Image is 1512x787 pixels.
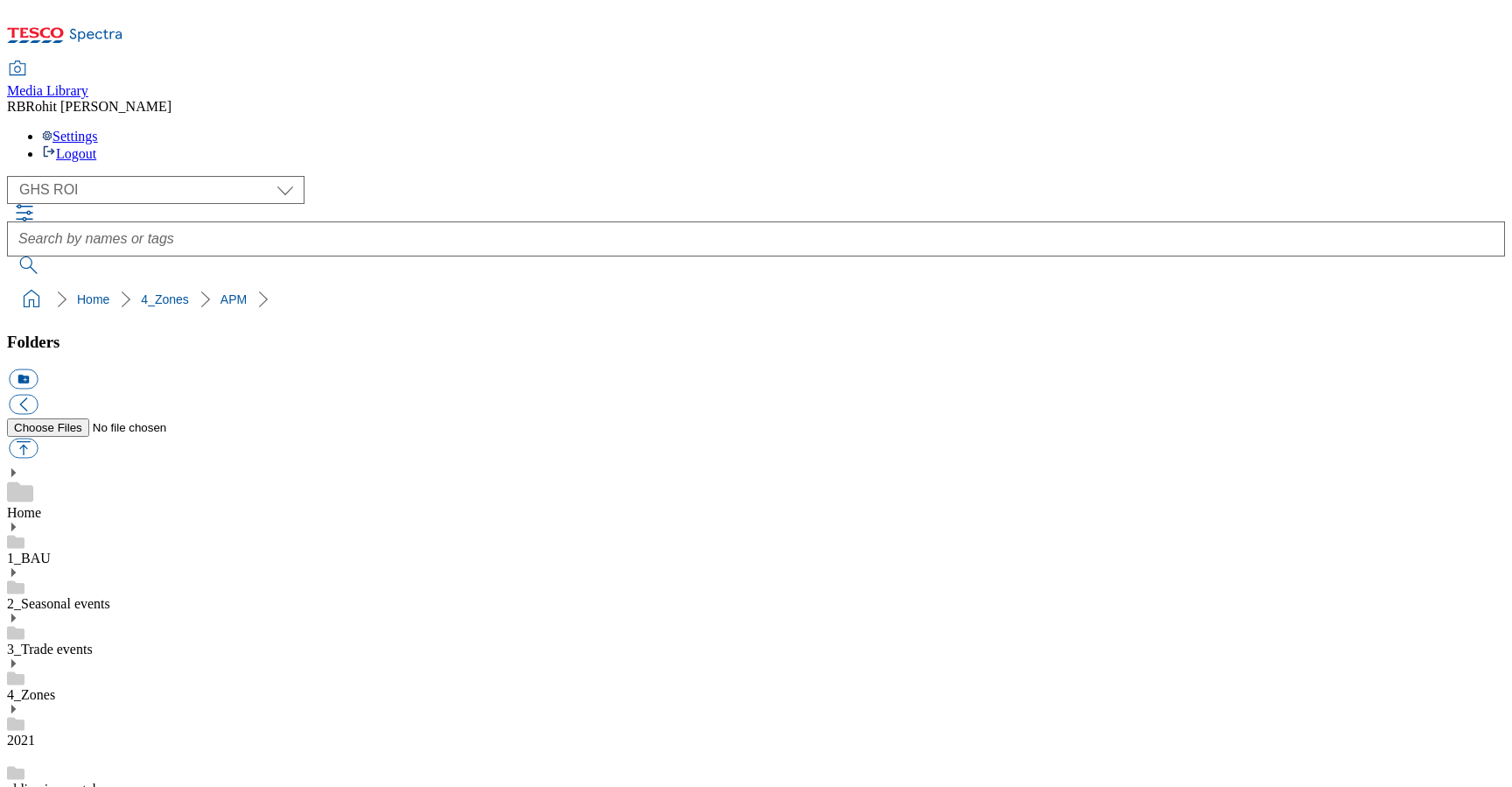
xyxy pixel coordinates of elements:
span: RB [7,99,25,114]
a: home [17,285,45,313]
a: 1_BAU [7,551,51,566]
a: Home [77,292,109,306]
a: 2021 [7,733,35,748]
a: Logout [42,146,96,161]
a: 4_Zones [141,292,188,306]
input: Search by names or tags [7,221,1505,256]
a: Home [7,505,41,520]
a: 3_Trade events [7,642,93,657]
span: Media Library [7,83,88,98]
a: 2_Seasonal events [7,596,110,611]
h3: Folders [7,333,1505,352]
a: APM [220,292,247,306]
nav: breadcrumb [7,283,1505,316]
span: Rohit [PERSON_NAME] [25,99,171,114]
a: Media Library [7,62,88,99]
a: Settings [42,129,98,144]
a: 4_Zones [7,687,55,702]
